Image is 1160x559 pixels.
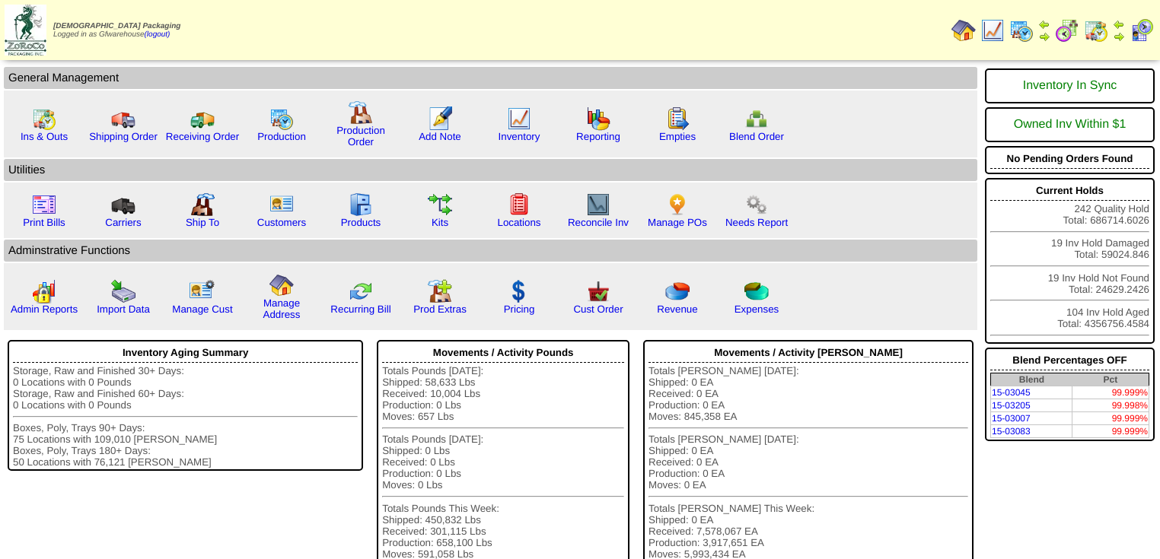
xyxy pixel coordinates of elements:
[172,303,232,315] a: Manage Cust
[586,279,610,303] img: cust_order.png
[1038,30,1050,43] img: arrowright.gif
[23,217,65,228] a: Print Bills
[735,303,779,315] a: Expenses
[4,240,977,262] td: Adminstrative Functions
[990,110,1149,139] div: Owned Inv Within $1
[499,131,540,142] a: Inventory
[166,131,239,142] a: Receiving Order
[349,100,373,125] img: factory.gif
[586,192,610,217] img: line_graph2.gif
[507,106,531,131] img: line_graph.gif
[1072,386,1149,399] td: 99.999%
[991,373,1072,386] th: Blend
[657,303,697,315] a: Revenue
[992,426,1031,437] a: 15-03083
[111,106,135,131] img: truck.gif
[145,30,170,39] a: (logout)
[507,279,531,303] img: dollar.gif
[257,217,306,228] a: Customers
[89,131,158,142] a: Shipping Order
[992,387,1031,398] a: 15-03045
[649,343,968,363] div: Movements / Activity [PERSON_NAME]
[189,279,217,303] img: managecust.png
[349,279,373,303] img: reconcile.gif
[990,71,1149,100] div: Inventory In Sync
[382,343,624,363] div: Movements / Activity Pounds
[1038,18,1050,30] img: arrowleft.gif
[32,279,56,303] img: graph2.png
[1072,399,1149,412] td: 99.998%
[586,106,610,131] img: graph.gif
[1130,18,1154,43] img: calendarcustomer.gif
[985,178,1155,344] div: 242 Quality Hold Total: 686714.6026 19 Inv Hold Damaged Total: 59024.846 19 Inv Hold Not Found To...
[269,192,294,217] img: customers.gif
[432,217,448,228] a: Kits
[190,192,215,217] img: factory2.gif
[990,351,1149,370] div: Blend Percentages OFF
[336,125,385,148] a: Production Order
[5,5,46,56] img: zoroco-logo-small.webp
[111,279,135,303] img: import.gif
[21,131,68,142] a: Ins & Outs
[507,192,531,217] img: locations.gif
[744,192,769,217] img: workflow.png
[53,22,180,30] span: [DEMOGRAPHIC_DATA] Packaging
[4,67,977,89] td: General Management
[1113,18,1125,30] img: arrowleft.gif
[428,106,452,131] img: orders.gif
[269,106,294,131] img: calendarprod.gif
[269,273,294,297] img: home.gif
[1009,18,1034,43] img: calendarprod.gif
[744,106,769,131] img: network.png
[576,131,620,142] a: Reporting
[53,22,180,39] span: Logged in as Gfwarehouse
[330,303,390,315] a: Recurring Bill
[568,217,629,228] a: Reconcile Inv
[744,279,769,303] img: pie_chart2.png
[349,192,373,217] img: cabinet.gif
[257,131,306,142] a: Production
[13,343,358,363] div: Inventory Aging Summary
[990,149,1149,169] div: No Pending Orders Found
[428,279,452,303] img: prodextras.gif
[413,303,467,315] a: Prod Extras
[1113,30,1125,43] img: arrowright.gif
[1055,18,1079,43] img: calendarblend.gif
[665,192,690,217] img: po.png
[725,217,788,228] a: Needs Report
[951,18,976,43] img: home.gif
[428,192,452,217] img: workflow.gif
[341,217,381,228] a: Products
[573,303,623,315] a: Cust Order
[419,131,461,142] a: Add Note
[4,159,977,181] td: Utilities
[32,192,56,217] img: invoice2.gif
[659,131,696,142] a: Empties
[665,279,690,303] img: pie_chart.png
[729,131,784,142] a: Blend Order
[990,181,1149,201] div: Current Holds
[504,303,535,315] a: Pricing
[992,400,1031,411] a: 15-03205
[648,217,707,228] a: Manage POs
[665,106,690,131] img: workorder.gif
[97,303,150,315] a: Import Data
[263,297,301,320] a: Manage Address
[11,303,78,315] a: Admin Reports
[32,106,56,131] img: calendarinout.gif
[13,365,358,468] div: Storage, Raw and Finished 30+ Days: 0 Locations with 0 Pounds Storage, Raw and Finished 60+ Days:...
[497,217,540,228] a: Locations
[105,217,141,228] a: Carriers
[1072,373,1149,386] th: Pct
[190,106,215,131] img: truck2.gif
[111,192,135,217] img: truck3.gif
[980,18,1005,43] img: line_graph.gif
[1072,425,1149,438] td: 99.999%
[1072,412,1149,425] td: 99.999%
[1084,18,1108,43] img: calendarinout.gif
[186,217,219,228] a: Ship To
[992,413,1031,424] a: 15-03007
